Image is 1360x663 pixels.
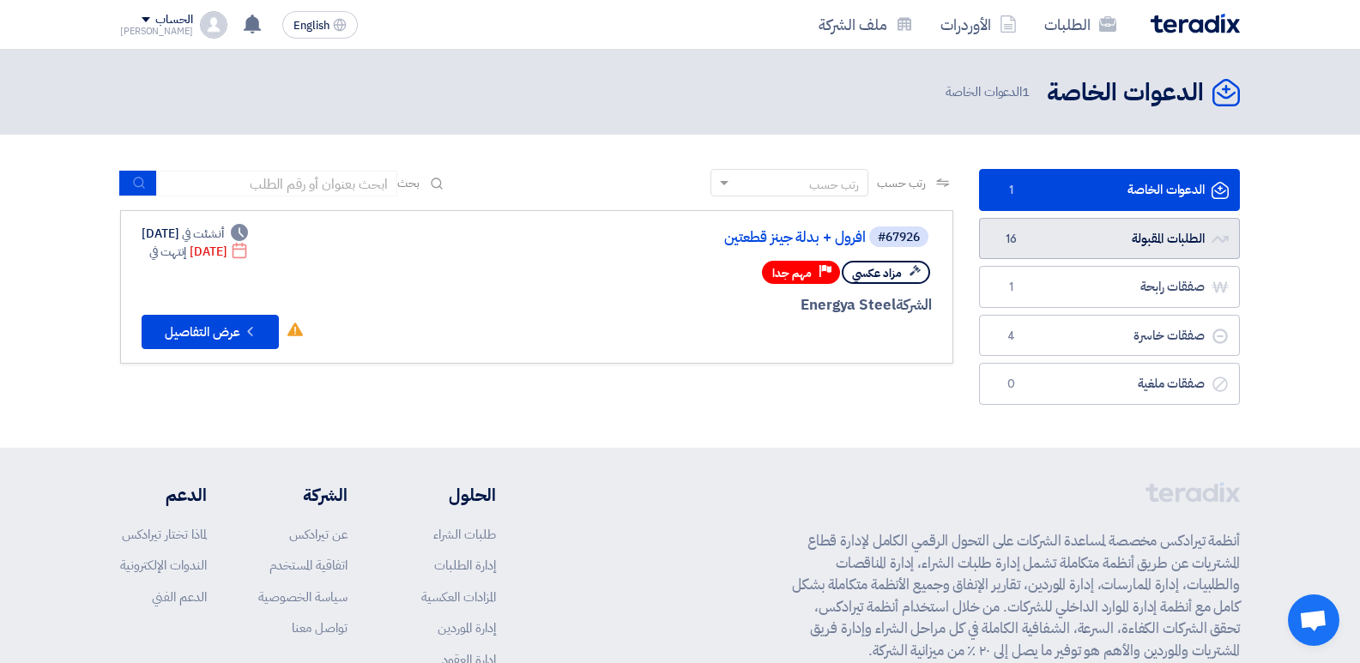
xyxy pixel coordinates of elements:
a: إدارة الطلبات [434,556,496,575]
button: عرض التفاصيل [142,315,279,349]
a: ملف الشركة [805,4,927,45]
a: عن تيرادكس [289,525,348,544]
span: بحث [397,174,420,192]
img: profile_test.png [200,11,227,39]
a: سياسة الخصوصية [258,588,348,606]
div: [PERSON_NAME] [120,27,193,36]
a: تواصل معنا [292,618,348,637]
a: طلبات الشراء [433,525,496,544]
a: اتفاقية المستخدم [269,556,348,575]
li: الشركة [258,482,348,508]
div: [DATE] [142,225,248,243]
img: Teradix logo [1151,14,1240,33]
a: صفقات خاسرة4 [979,315,1240,357]
a: الدعم الفني [152,588,207,606]
span: إنتهت في [149,243,186,261]
span: 16 [1000,231,1021,248]
span: 1 [1022,82,1030,101]
span: English [293,20,329,32]
span: الدعوات الخاصة [946,82,1033,102]
button: English [282,11,358,39]
a: الطلبات المقبولة16 [979,218,1240,260]
div: #67926 [878,232,920,244]
a: الأوردرات [927,4,1031,45]
a: إدارة الموردين [438,618,496,637]
div: الحساب [155,13,192,27]
a: الندوات الإلكترونية [120,556,207,575]
span: الشركة [896,294,933,316]
a: الدعوات الخاصة1 [979,169,1240,211]
span: 0 [1000,376,1021,393]
p: أنظمة تيرادكس مخصصة لمساعدة الشركات على التحول الرقمي الكامل لإدارة قطاع المشتريات عن طريق أنظمة ... [792,530,1240,661]
a: الطلبات [1031,4,1130,45]
h2: الدعوات الخاصة [1047,76,1204,110]
span: 4 [1000,328,1021,345]
span: 1 [1000,182,1021,199]
span: 1 [1000,279,1021,296]
span: مهم جدا [772,265,812,281]
a: صفقات رابحة1 [979,266,1240,308]
li: الدعم [120,482,207,508]
a: افرول + بدلة جينز قطعتين [523,230,866,245]
div: Energya Steel [519,294,932,316]
a: لماذا تختار تيرادكس [122,525,207,544]
span: أنشئت في [182,225,223,243]
div: Open chat [1288,594,1339,646]
span: [DATE] [146,243,227,261]
a: المزادات العكسية [421,588,496,606]
input: ابحث بعنوان أو رقم الطلب [157,171,397,196]
a: صفقات ملغية0 [979,363,1240,405]
span: مزاد عكسي [852,265,902,281]
li: الحلول [399,482,496,508]
span: رتب حسب [877,174,926,192]
div: رتب حسب [809,176,859,194]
